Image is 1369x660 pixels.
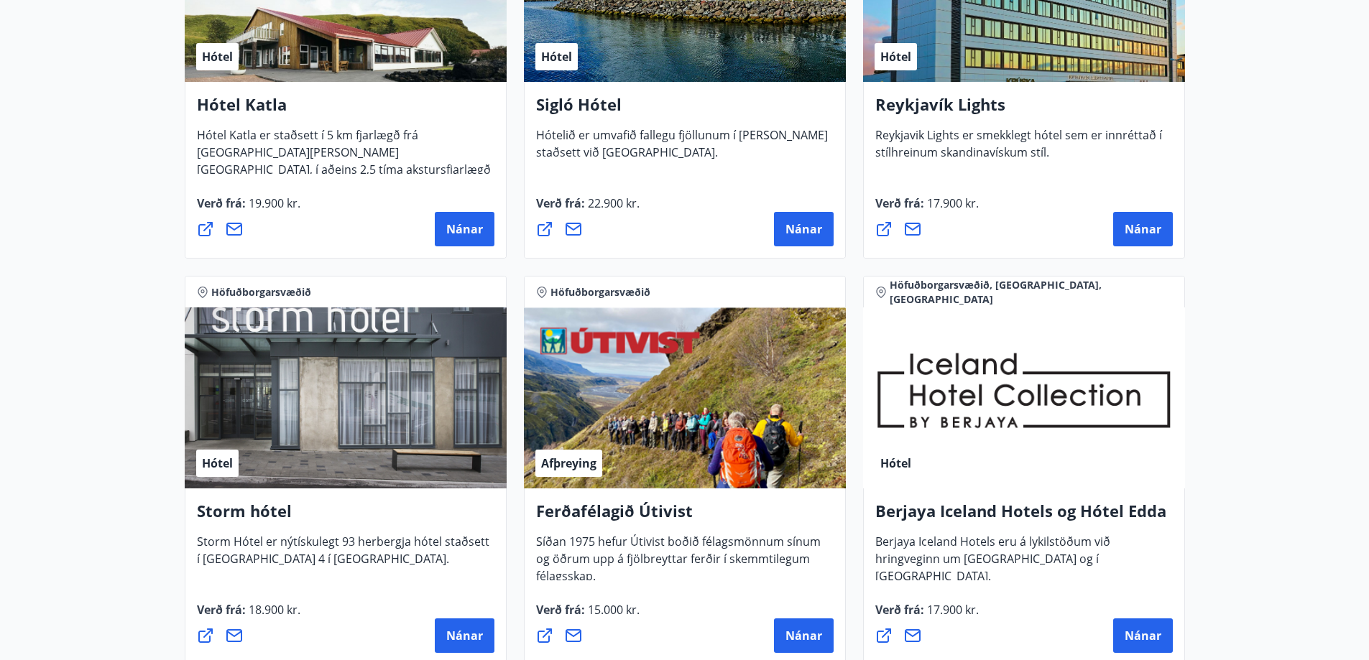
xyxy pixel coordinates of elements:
[197,534,489,578] span: Storm Hótel er nýtískulegt 93 herbergja hótel staðsett í [GEOGRAPHIC_DATA] 4 í [GEOGRAPHIC_DATA].
[202,455,233,471] span: Hótel
[774,618,834,653] button: Nánar
[541,455,596,471] span: Afþreying
[875,500,1173,533] h4: Berjaya Iceland Hotels og Hótel Edda
[875,93,1173,126] h4: Reykjavík Lights
[197,602,300,629] span: Verð frá :
[880,455,911,471] span: Hótel
[536,602,640,629] span: Verð frá :
[446,221,483,237] span: Nánar
[774,212,834,246] button: Nánar
[246,195,300,211] span: 19.900 kr.
[785,628,822,643] span: Nánar
[197,93,494,126] h4: Hótel Katla
[435,618,494,653] button: Nánar
[585,602,640,618] span: 15.000 kr.
[211,285,311,299] span: Höfuðborgarsvæðið
[1125,221,1161,237] span: Nánar
[197,127,491,206] span: Hótel Katla er staðsett í 5 km fjarlægð frá [GEOGRAPHIC_DATA][PERSON_NAME][GEOGRAPHIC_DATA], í að...
[875,127,1162,172] span: Reykjavik Lights er smekklegt hótel sem er innréttað í stílhreinum skandinavískum stíl.
[550,285,650,299] span: Höfuðborgarsvæðið
[202,49,233,65] span: Hótel
[1113,618,1173,653] button: Nánar
[197,500,494,533] h4: Storm hótel
[536,534,821,595] span: Síðan 1975 hefur Útivist boðið félagsmönnum sínum og öðrum upp á fjölbreyttar ferðir í skemmtileg...
[924,602,979,618] span: 17.900 kr.
[197,195,300,223] span: Verð frá :
[924,195,979,211] span: 17.900 kr.
[585,195,640,211] span: 22.900 kr.
[875,195,979,223] span: Verð frá :
[890,278,1173,307] span: Höfuðborgarsvæðið, [GEOGRAPHIC_DATA], [GEOGRAPHIC_DATA]
[541,49,572,65] span: Hótel
[1113,212,1173,246] button: Nánar
[446,628,483,643] span: Nánar
[875,602,979,629] span: Verð frá :
[536,93,834,126] h4: Sigló Hótel
[536,500,834,533] h4: Ferðafélagið Útivist
[246,602,300,618] span: 18.900 kr.
[1125,628,1161,643] span: Nánar
[435,212,494,246] button: Nánar
[785,221,822,237] span: Nánar
[536,127,828,172] span: Hótelið er umvafið fallegu fjöllunum í [PERSON_NAME] staðsett við [GEOGRAPHIC_DATA].
[536,195,640,223] span: Verð frá :
[880,49,911,65] span: Hótel
[875,534,1110,595] span: Berjaya Iceland Hotels eru á lykilstöðum við hringveginn um [GEOGRAPHIC_DATA] og í [GEOGRAPHIC_DA...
